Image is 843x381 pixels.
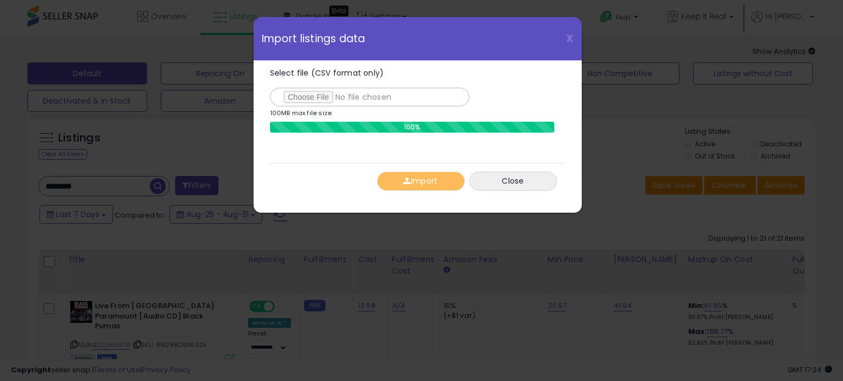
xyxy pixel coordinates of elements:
span: Select file (CSV format only) [270,67,384,78]
button: Import [377,172,465,191]
span: X [566,31,574,46]
div: 100% [270,122,554,133]
p: 100MB max file size [270,110,332,116]
span: Import listings data [262,33,366,44]
button: Close [469,172,557,191]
